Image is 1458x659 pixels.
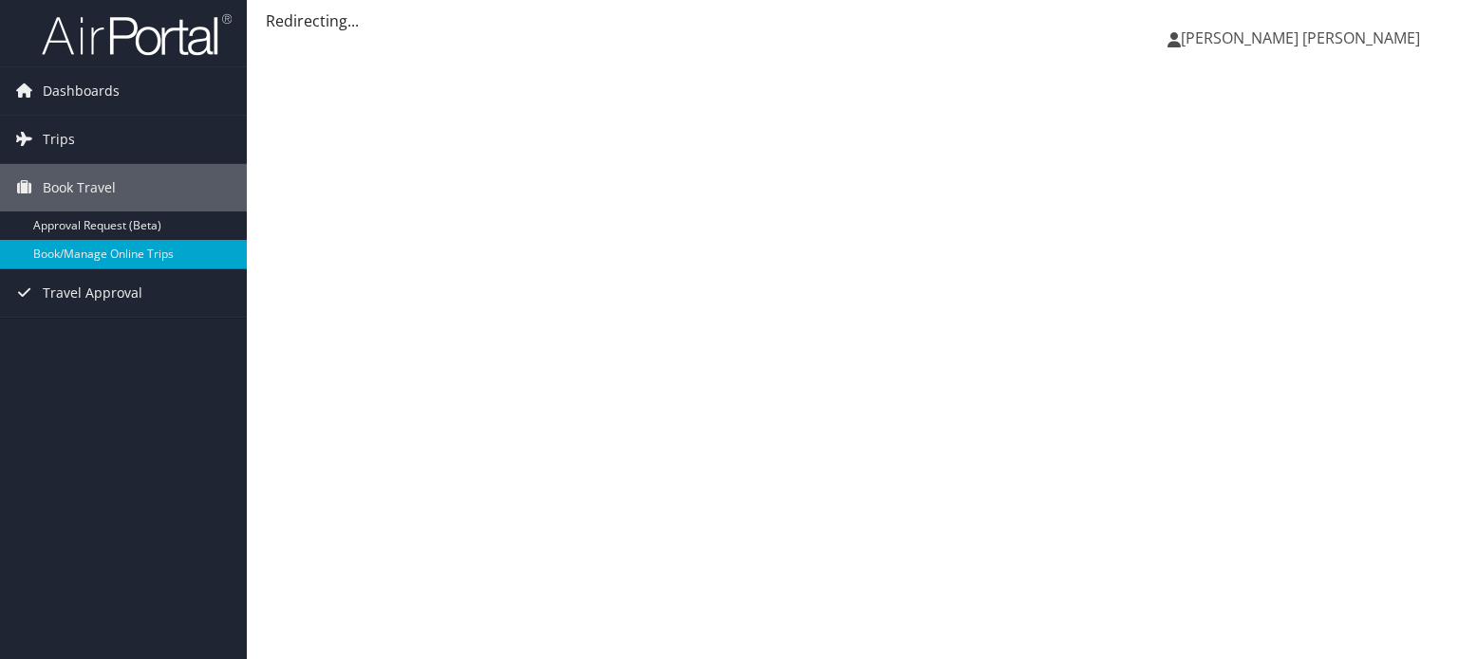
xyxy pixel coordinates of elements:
[1168,9,1439,66] a: [PERSON_NAME] [PERSON_NAME]
[43,164,116,211] span: Book Travel
[266,9,1439,32] div: Redirecting...
[1181,27,1420,48] span: [PERSON_NAME] [PERSON_NAME]
[43,116,75,163] span: Trips
[43,269,142,317] span: Travel Approval
[43,67,120,115] span: Dashboards
[42,12,232,57] img: airportal-logo.png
